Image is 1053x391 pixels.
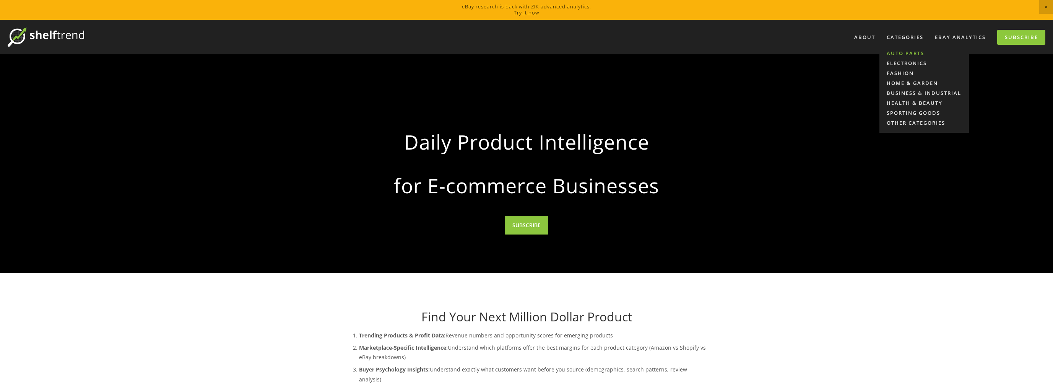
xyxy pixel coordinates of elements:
strong: for E-commerce Businesses [356,168,697,204]
a: Health & Beauty [879,98,969,108]
h1: Find Your Next Million Dollar Product [344,310,709,324]
strong: Daily Product Intelligence [356,124,697,160]
strong: Marketplace-Specific Intelligence: [359,344,448,351]
strong: Buyer Psychology Insights: [359,366,430,373]
p: Understand exactly what customers want before you source (demographics, search patterns, review a... [359,365,709,384]
a: Electronics [879,58,969,68]
a: Auto Parts [879,48,969,58]
strong: Trending Products & Profit Data: [359,332,445,339]
p: Revenue numbers and opportunity scores for emerging products [359,331,709,340]
a: Home & Garden [879,78,969,88]
a: Try it now [514,9,539,16]
a: Other Categories [879,118,969,128]
a: Sporting Goods [879,108,969,118]
a: eBay Analytics [930,31,991,44]
a: Subscribe [997,30,1045,45]
a: SUBSCRIBE [505,216,548,235]
div: Categories [882,31,928,44]
img: ShelfTrend [8,28,84,47]
p: Understand which platforms offer the best margins for each product category (Amazon vs Shopify vs... [359,343,709,362]
a: Business & Industrial [879,88,969,98]
a: About [849,31,880,44]
a: Fashion [879,68,969,78]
